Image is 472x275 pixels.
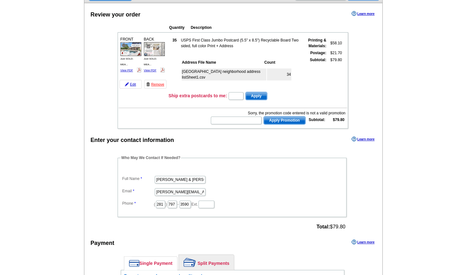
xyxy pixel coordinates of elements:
[172,38,177,42] strong: 35
[144,42,165,56] img: small-thumb.jpg
[144,69,157,72] a: View PDF
[121,155,181,161] legend: Who May We Contact If Needed?
[309,118,325,122] strong: Subtotal:
[122,188,154,194] label: Email
[182,68,266,80] td: [GEOGRAPHIC_DATA] neighborhood address listSheet1.csv
[144,80,166,89] a: Remove
[121,199,343,209] dd: ( ) - Ext.
[120,69,133,72] a: View PDF
[264,59,291,66] th: Count
[137,67,141,72] img: pdf_logo.png
[308,38,326,48] strong: Printing & Materials:
[169,93,227,99] h3: Ship extra postcards to me:
[210,110,345,116] div: Sorry, the promotion code entered is not a valid promotion
[169,24,190,31] th: Quantity
[91,239,114,247] div: Payment
[184,258,196,267] img: split-payment.png
[264,117,305,124] span: Apply Promotion
[263,116,306,125] button: Apply Promotion
[352,11,374,16] a: Learn more
[333,118,345,122] strong: $79.80
[181,37,300,49] td: USPS First Class Jumbo Postcard (5.5" x 8.5") Recyclable Board Two sided, full color Print + Address
[267,68,291,80] td: 34
[144,57,157,66] span: Just SOLD- MEA...
[179,255,234,270] a: Split Payments
[327,37,342,49] td: $58.10
[91,136,174,144] div: Enter your contact information
[160,67,165,72] img: pdf_logo.png
[316,224,345,230] span: $79.80
[246,92,267,100] span: Apply
[310,51,326,55] strong: Postage:
[143,35,166,74] div: BACK
[182,59,263,66] th: Address File Name
[345,128,472,275] iframe: LiveChat chat widget
[120,80,142,89] a: Edit
[120,57,133,66] span: Just SOLD- MEA...
[120,42,141,56] img: small-thumb.jpg
[129,260,139,267] img: single-payment.png
[122,176,154,182] label: Full Name
[125,82,129,86] img: pencil-icon.gif
[245,92,267,100] button: Apply
[146,82,150,86] img: trashcan-icon.gif
[327,57,342,90] td: $79.80
[91,10,140,19] div: Review your order
[120,35,142,74] div: FRONT
[124,257,177,270] a: Single Payment
[191,24,307,31] th: Description
[316,224,330,229] strong: Total:
[310,58,326,62] strong: Subtotal:
[122,201,154,206] label: Phone
[327,50,342,56] td: $21.70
